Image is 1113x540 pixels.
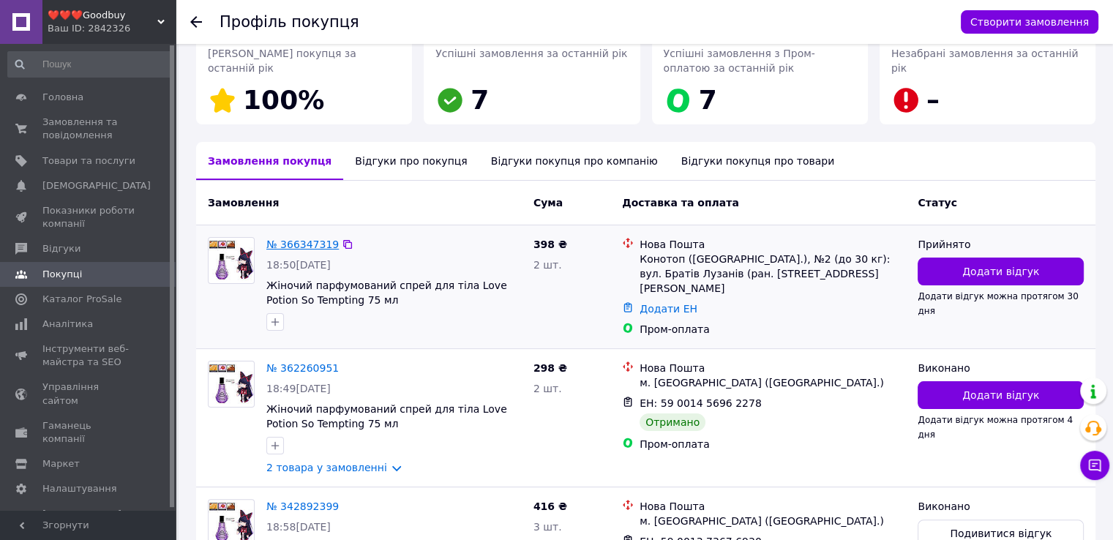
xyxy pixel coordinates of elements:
span: 18:49[DATE] [266,383,331,394]
div: Пром-оплата [640,437,906,451]
span: Успішні замовлення за останній рік [435,48,627,59]
span: Успішні замовлення з Пром-оплатою за останній рік [664,48,815,74]
div: Отримано [640,413,705,431]
span: Доставка та оплата [622,197,739,209]
div: Відгуки покупця про компанію [479,142,670,180]
div: Відгуки про покупця [343,142,479,180]
a: Фото товару [208,361,255,408]
div: Пром-оплата [640,322,906,337]
span: Товари та послуги [42,154,135,168]
div: Нова Пошта [640,361,906,375]
div: Конотоп ([GEOGRAPHIC_DATA].), №2 (до 30 кг): вул. Братів Лузанів (ран. [STREET_ADDRESS][PERSON_NAME] [640,252,906,296]
div: м. [GEOGRAPHIC_DATA] ([GEOGRAPHIC_DATA].) [640,375,906,390]
h1: Профіль покупця [220,13,359,31]
span: Незабрані замовлення за останній рік [891,48,1079,74]
div: Виконано [918,361,1084,375]
span: 7 [471,85,489,115]
span: 7 [699,85,717,115]
a: № 362260951 [266,362,339,374]
span: Додати відгук [962,388,1039,402]
span: Додати відгук можна протягом 30 дня [918,291,1078,316]
input: Пошук [7,51,173,78]
span: 18:58[DATE] [266,521,331,533]
span: Маркет [42,457,80,470]
a: Жіночий парфумований спрей для тіла Love Potion So Tempting 75 мл [266,280,507,306]
span: Інструменти веб-майстра та SEO [42,342,135,369]
span: Замовлення та повідомлення [42,116,135,142]
button: Додати відгук [918,381,1084,409]
span: Гаманець компанії [42,419,135,446]
span: – [926,85,940,115]
a: № 366347319 [266,239,339,250]
div: Відгуки покупця про товари [670,142,846,180]
a: Додати ЕН [640,303,697,315]
a: 2 товара у замовленні [266,462,387,473]
span: 100% [243,85,324,115]
span: 398 ₴ [533,239,567,250]
span: ❤️❤️❤️Goodbuy [48,9,157,22]
span: ЕН: 59 0014 5696 2278 [640,397,762,409]
div: Замовлення покупця [196,142,343,180]
a: Фото товару [208,237,255,284]
div: Виконано [918,499,1084,514]
span: 416 ₴ [533,500,567,512]
img: Фото товару [209,364,254,405]
div: Прийнято [918,237,1084,252]
span: Відгуки [42,242,80,255]
span: Замовлення [208,197,279,209]
span: 2 шт. [533,383,562,394]
span: 298 ₴ [533,362,567,374]
span: 2 шт. [533,259,562,271]
span: [PERSON_NAME] покупця за останній рік [208,48,356,74]
span: Управління сайтом [42,380,135,407]
span: Аналітика [42,318,93,331]
span: 18:50[DATE] [266,259,331,271]
span: Налаштування [42,482,117,495]
button: Додати відгук [918,258,1084,285]
span: Додати відгук [962,264,1039,279]
div: Нова Пошта [640,499,906,514]
span: Головна [42,91,83,104]
div: Нова Пошта [640,237,906,252]
span: Додати відгук можна протягом 4 дня [918,415,1073,440]
button: Чат з покупцем [1080,451,1109,480]
span: Покупці [42,268,82,281]
span: Cума [533,197,563,209]
img: Фото товару [209,240,254,281]
div: Ваш ID: 2842326 [48,22,176,35]
a: Жіночий парфумований спрей для тіла Love Potion So Tempting 75 мл [266,403,507,430]
span: 3 шт. [533,521,562,533]
span: Показники роботи компанії [42,204,135,230]
button: Створити замовлення [961,10,1098,34]
a: № 342892399 [266,500,339,512]
div: Повернутися назад [190,15,202,29]
div: м. [GEOGRAPHIC_DATA] ([GEOGRAPHIC_DATA].) [640,514,906,528]
span: Каталог ProSale [42,293,121,306]
span: Статус [918,197,956,209]
span: [DEMOGRAPHIC_DATA] [42,179,151,192]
